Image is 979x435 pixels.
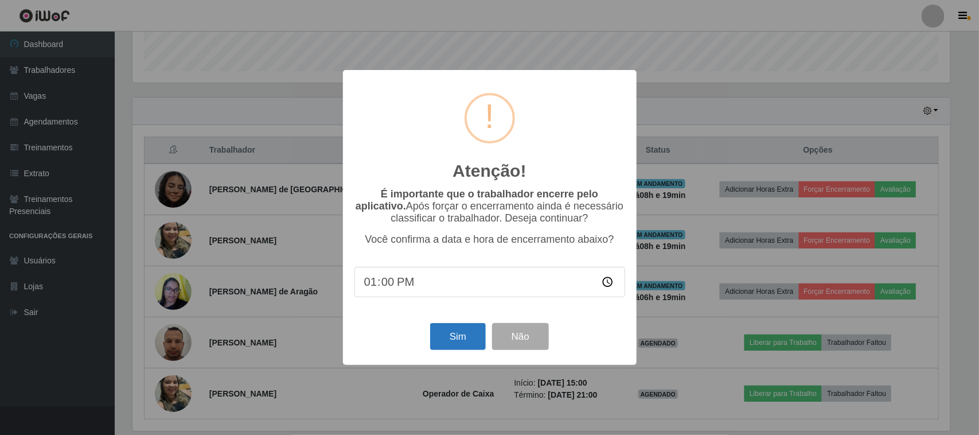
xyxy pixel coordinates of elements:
[430,323,486,350] button: Sim
[356,188,598,212] b: É importante que o trabalhador encerre pelo aplicativo.
[492,323,549,350] button: Não
[354,188,625,224] p: Após forçar o encerramento ainda é necessário classificar o trabalhador. Deseja continuar?
[354,234,625,246] p: Você confirma a data e hora de encerramento abaixo?
[453,161,526,181] h2: Atenção!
